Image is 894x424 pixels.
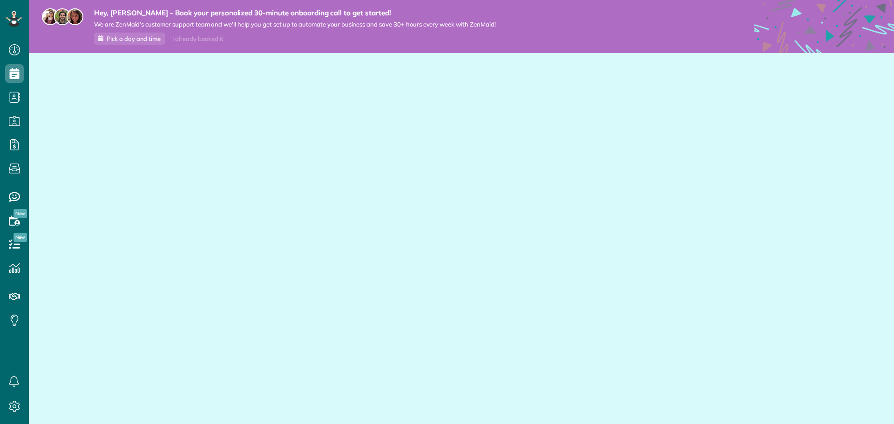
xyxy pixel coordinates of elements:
img: jorge-587dff0eeaa6aab1f244e6dc62b8924c3b6ad411094392a53c71c6c4a576187d.jpg [54,8,71,25]
img: michelle-19f622bdf1676172e81f8f8fba1fb50e276960ebfe0243fe18214015130c80e4.jpg [67,8,83,25]
img: maria-72a9807cf96188c08ef61303f053569d2e2a8a1cde33d635c8a3ac13582a053d.jpg [42,8,59,25]
a: Pick a day and time [94,33,165,45]
span: New [14,233,27,242]
span: New [14,209,27,218]
strong: Hey, [PERSON_NAME] - Book your personalized 30-minute onboarding call to get started! [94,8,496,18]
div: I already booked it [167,33,229,45]
span: Pick a day and time [107,35,161,42]
span: We are ZenMaid’s customer support team and we’ll help you get set up to automate your business an... [94,20,496,28]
